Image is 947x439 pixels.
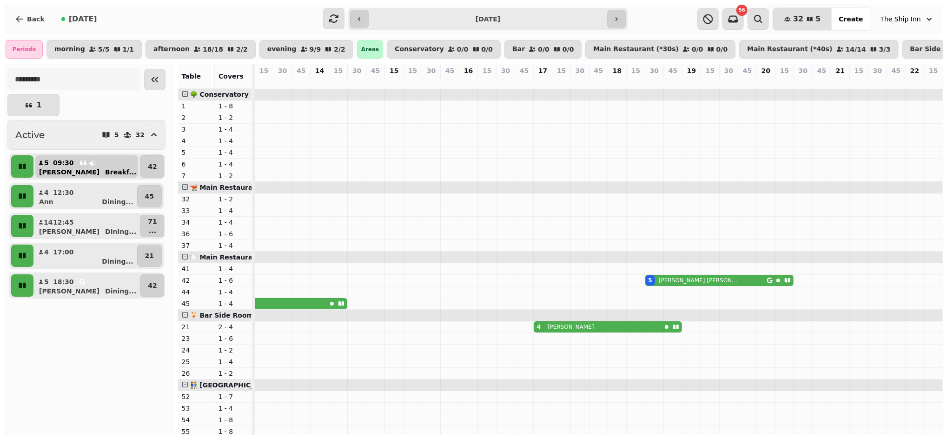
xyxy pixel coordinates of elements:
p: 22 [910,66,919,75]
p: 21 [145,251,154,260]
button: 417:00Dining... [35,245,135,267]
p: 1 - 4 [219,218,248,227]
p: 1 - 4 [219,287,248,297]
p: Dining ... [102,257,133,266]
p: 1 - 6 [219,229,248,239]
p: 15 [259,66,268,75]
p: 0 [335,77,342,86]
p: 21 [182,322,211,332]
span: 🍽️ Main Restaurant (*40s) [190,253,285,261]
p: 30 [278,66,287,75]
p: 45 [520,66,529,75]
button: Main Restaurant (*40s)14/143/3 [739,40,898,59]
p: 0 / 0 [716,46,728,53]
p: Dining ... [105,286,136,296]
p: 15 [483,66,491,75]
p: Bar [512,46,525,53]
p: 0 [837,77,844,86]
button: [DATE] [54,8,105,30]
p: 30 [352,66,361,75]
p: 0 [260,77,268,86]
p: 20 [762,66,770,75]
p: 30 [427,66,436,75]
p: 15 [780,66,789,75]
p: 1 - 4 [219,206,248,215]
p: 0 / 0 [457,46,469,53]
p: 42 [148,281,157,290]
button: Bar0/00/0 [504,40,582,59]
p: 45 [371,66,380,75]
button: 518:30[PERSON_NAME]Dining... [35,274,138,297]
p: Main Restaurant (*40s) [747,46,833,53]
button: 325 [773,8,832,30]
p: 4 [539,77,547,86]
p: 0 / 0 [563,46,574,53]
p: 33 [182,206,211,215]
span: 56 [739,8,745,13]
p: 30 [724,66,733,75]
p: 45 [182,299,211,308]
p: 15 [334,66,343,75]
p: 0 [558,77,565,86]
p: 1 - 4 [219,125,248,134]
p: 0 [353,77,361,86]
p: 1 - 2 [219,171,248,180]
p: 45 [297,66,305,75]
p: 0 [632,77,640,86]
button: 21 [137,245,162,267]
p: 17:00 [53,247,74,257]
p: evening [267,46,297,53]
p: 17 [538,66,547,75]
p: 37 [182,241,211,250]
p: 0 [428,77,435,86]
p: 32 [182,194,211,204]
p: 45 [145,192,154,201]
p: 0 [911,77,919,86]
div: 5 [649,277,652,284]
p: 41 [182,264,211,273]
button: 509:30[PERSON_NAME]Breakf... [35,155,138,178]
button: Create [831,8,870,30]
p: 45 [892,66,901,75]
p: 1 - 4 [219,160,248,169]
p: 45 [594,66,603,75]
p: [PERSON_NAME] [PERSON_NAME] [659,277,740,284]
p: 1 - 2 [219,346,248,355]
p: 0 [688,77,695,86]
button: morning5/51/1 [46,40,142,59]
span: Create [839,16,863,22]
p: 0 [576,77,584,86]
p: 1 - 2 [219,369,248,378]
p: Breakf ... [105,167,136,177]
button: evening9/92/2 [259,40,353,59]
p: 71 [148,217,157,226]
p: 23 [182,334,211,343]
button: Back [7,8,52,30]
p: 53 [182,404,211,413]
span: 🫕 Main Restaurant (*30s) [190,184,285,191]
p: 1 [182,101,211,111]
p: 1 - 2 [219,194,248,204]
p: 09:30 [53,158,74,167]
p: 26 [182,369,211,378]
p: 0 [762,77,770,86]
p: 21 [836,66,845,75]
div: Periods [6,40,43,59]
span: Back [27,16,45,22]
p: 0 [893,77,900,86]
p: 1 - 4 [219,136,248,146]
p: 0 [595,77,603,86]
p: ... [148,226,157,235]
p: 18 [613,66,622,75]
p: 5 [44,277,49,286]
h2: Active [15,128,45,141]
button: afternoon18/182/2 [146,40,256,59]
p: [PERSON_NAME] [39,227,99,236]
p: 15 [929,66,938,75]
span: Table [182,73,201,80]
p: 30 [799,66,808,75]
p: 0 [521,77,528,86]
span: 🍹 Bar Side Room (*20s) [190,312,278,319]
p: 1 - 8 [219,101,248,111]
button: 1412:45[PERSON_NAME]Dining... [35,215,138,237]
